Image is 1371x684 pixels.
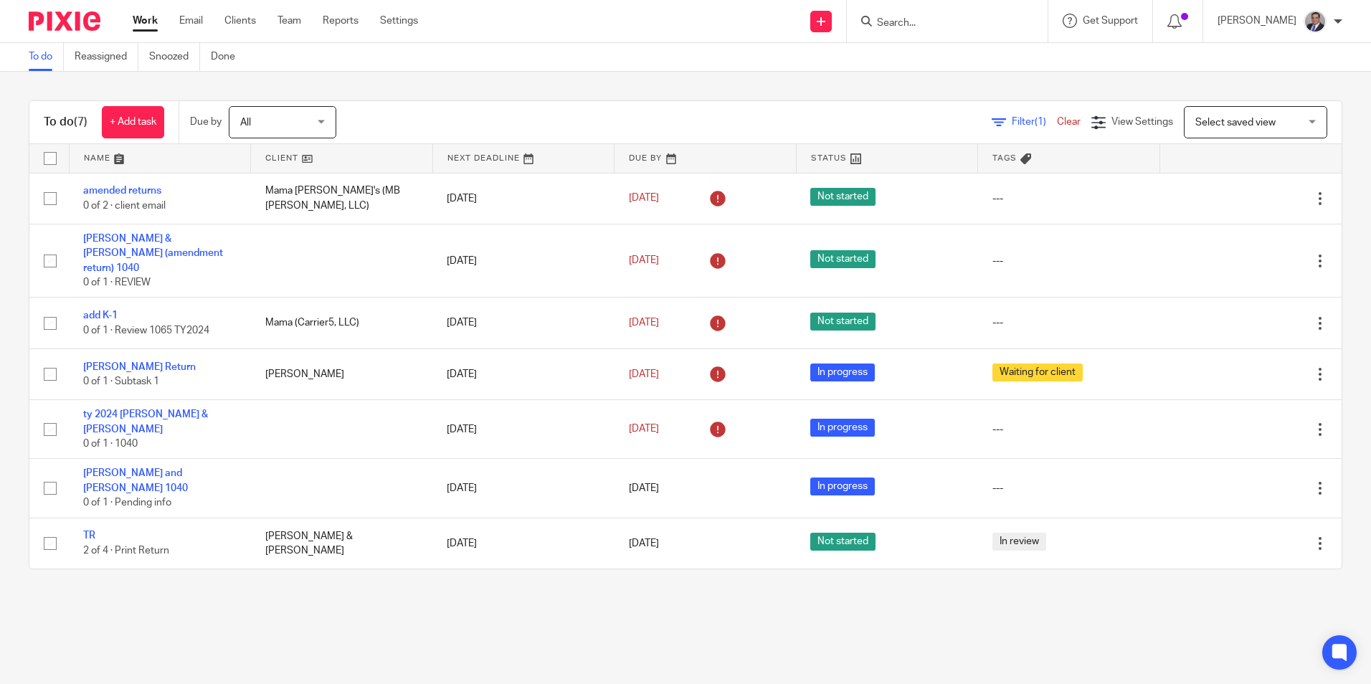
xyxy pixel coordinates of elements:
a: Snoozed [149,43,200,71]
img: Pixie [29,11,100,31]
span: 0 of 1 · Subtask 1 [83,376,159,386]
td: [PERSON_NAME] [251,348,433,399]
a: Reassigned [75,43,138,71]
a: Work [133,14,158,28]
td: [DATE] [432,224,615,298]
input: Search [876,17,1005,30]
a: [PERSON_NAME] & [PERSON_NAME] (amendment return) 1040 [83,234,223,273]
span: [DATE] [629,194,659,204]
span: In progress [810,364,875,381]
span: Tags [992,154,1017,162]
span: In progress [810,478,875,495]
span: In review [992,533,1046,551]
a: TR [83,531,95,541]
a: [PERSON_NAME] Return [83,362,196,372]
td: [DATE] [432,400,615,459]
div: --- [992,191,1146,206]
td: [DATE] [432,518,615,569]
span: Not started [810,250,876,268]
span: Not started [810,533,876,551]
span: Select saved view [1195,118,1276,128]
span: 0 of 1 · 1040 [83,439,138,449]
span: Not started [810,313,876,331]
a: + Add task [102,106,164,138]
a: Reports [323,14,359,28]
span: [DATE] [629,369,659,379]
td: [DATE] [432,348,615,399]
span: All [240,118,251,128]
span: [DATE] [629,318,659,328]
span: Filter [1012,117,1057,127]
a: [PERSON_NAME] and [PERSON_NAME] 1040 [83,468,188,493]
a: Email [179,14,203,28]
span: (1) [1035,117,1046,127]
span: (7) [74,116,87,128]
td: Mama [PERSON_NAME]'s (MB [PERSON_NAME], LLC) [251,173,433,224]
span: Not started [810,188,876,206]
span: 2 of 4 · Print Return [83,546,169,556]
span: 0 of 1 · Review 1065 TY2024 [83,326,209,336]
span: [DATE] [629,424,659,434]
a: Settings [380,14,418,28]
a: amended returns [83,186,161,196]
a: Clear [1057,117,1081,127]
span: [DATE] [629,538,659,548]
td: [DATE] [432,459,615,518]
a: Done [211,43,246,71]
a: To do [29,43,64,71]
td: [PERSON_NAME] & [PERSON_NAME] [251,518,433,569]
a: ty 2024 [PERSON_NAME] & [PERSON_NAME] [83,409,208,434]
div: --- [992,315,1146,330]
a: Clients [224,14,256,28]
span: In progress [810,419,875,437]
span: [DATE] [629,483,659,493]
span: View Settings [1111,117,1173,127]
span: 0 of 2 · client email [83,201,166,211]
span: 0 of 1 · REVIEW [83,277,151,288]
img: thumbnail_IMG_0720.jpg [1304,10,1327,33]
a: add K-1 [83,310,118,320]
h1: To do [44,115,87,130]
span: [DATE] [629,255,659,265]
a: Team [277,14,301,28]
span: Waiting for client [992,364,1083,381]
td: [DATE] [432,298,615,348]
div: --- [992,481,1146,495]
div: --- [992,422,1146,437]
td: [DATE] [432,173,615,224]
p: Due by [190,115,222,129]
div: --- [992,254,1146,268]
td: Mama (Carrier5, LLC) [251,298,433,348]
p: [PERSON_NAME] [1218,14,1296,28]
span: Get Support [1083,16,1138,26]
span: 0 of 1 · Pending info [83,498,171,508]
